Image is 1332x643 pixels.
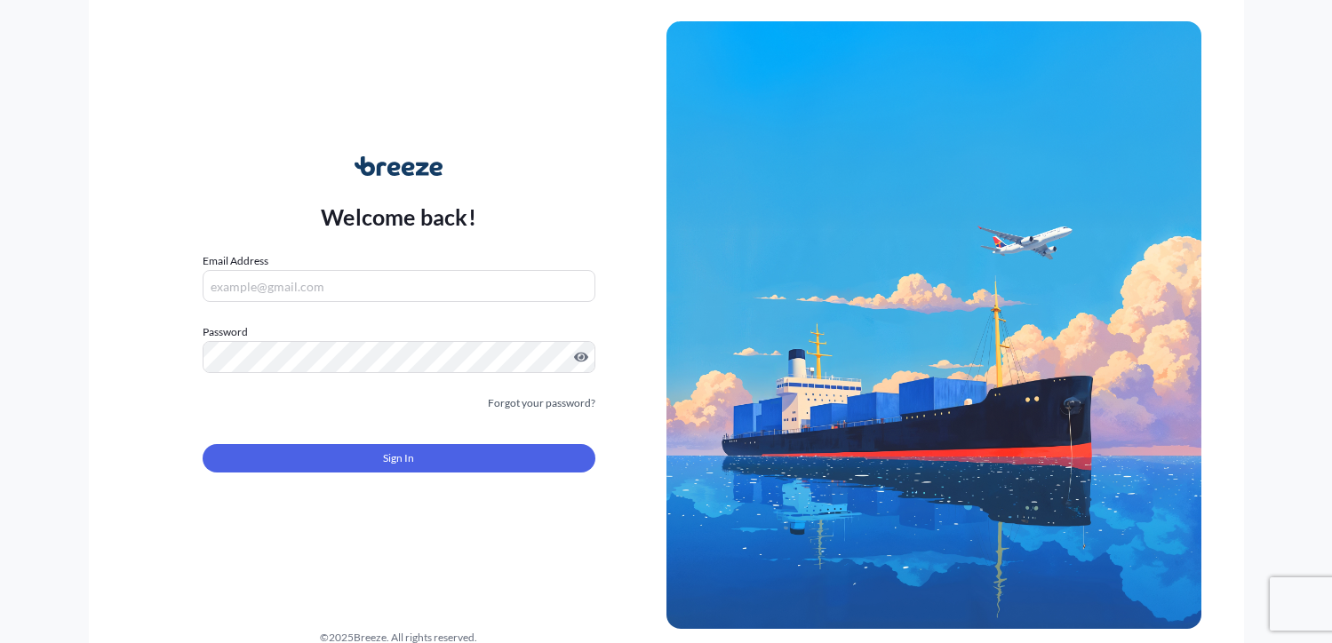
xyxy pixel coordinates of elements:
input: example@gmail.com [203,270,595,302]
button: Sign In [203,444,595,472]
label: Password [203,323,595,341]
label: Email Address [203,252,268,270]
a: Forgot your password? [488,394,595,412]
button: Show password [574,350,588,364]
p: Welcome back! [321,202,476,231]
img: Ship illustration [666,21,1201,629]
span: Sign In [383,449,414,467]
